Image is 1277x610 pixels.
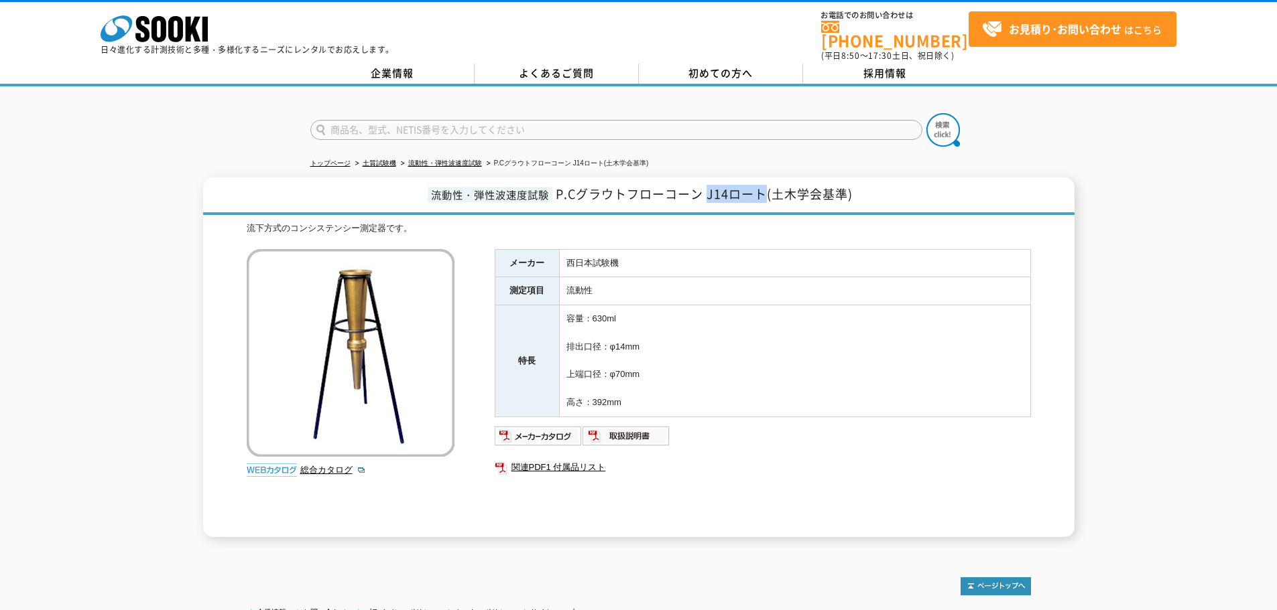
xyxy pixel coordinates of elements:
a: 流動性・弾性波速度試験 [408,159,482,167]
a: 企業情報 [310,64,475,84]
p: 日々進化する計測技術と多種・多様化するニーズにレンタルでお応えします。 [101,46,394,54]
span: お電話でのお問い合わせは [821,11,969,19]
th: メーカー [495,249,559,277]
img: P.Cグラウトフローコーン J14ロート(土木学会基準) [247,249,454,457]
a: 採用情報 [803,64,967,84]
a: お見積り･お問い合わせはこちら [969,11,1176,47]
a: 初めての方へ [639,64,803,84]
span: 17:30 [868,50,892,62]
span: (平日 ～ 土日、祝日除く) [821,50,954,62]
li: P.Cグラウトフローコーン J14ロート(土木学会基準) [484,157,649,171]
td: 西日本試験機 [559,249,1030,277]
strong: お見積り･お問い合わせ [1009,21,1121,37]
a: メーカーカタログ [495,434,583,444]
a: 総合カタログ [300,465,366,475]
img: メーカーカタログ [495,425,583,447]
a: トップページ [310,159,351,167]
span: 流動性・弾性波速度試験 [428,187,552,202]
a: 土質試験機 [363,159,396,167]
td: 容量：630ml 排出口径：φ14mm 上端口径：φ70mm 高さ：392mm [559,305,1030,417]
input: 商品名、型式、NETIS番号を入力してください [310,120,922,140]
span: P.Cグラウトフローコーン J14ロート(土木学会基準) [556,185,853,203]
a: よくあるご質問 [475,64,639,84]
img: 取扱説明書 [583,425,670,447]
a: 関連PDF1 付属品リスト [495,459,1031,476]
span: 初めての方へ [688,66,753,80]
td: 流動性 [559,277,1030,305]
th: 測定項目 [495,277,559,305]
span: 8:50 [841,50,860,62]
img: btn_search.png [926,113,960,147]
span: はこちら [982,19,1162,40]
div: 流下方式のコンシステンシー測定器です。 [247,222,1031,236]
a: [PHONE_NUMBER] [821,21,969,48]
img: トップページへ [961,577,1031,595]
img: webカタログ [247,463,297,477]
th: 特長 [495,305,559,417]
a: 取扱説明書 [583,434,670,444]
